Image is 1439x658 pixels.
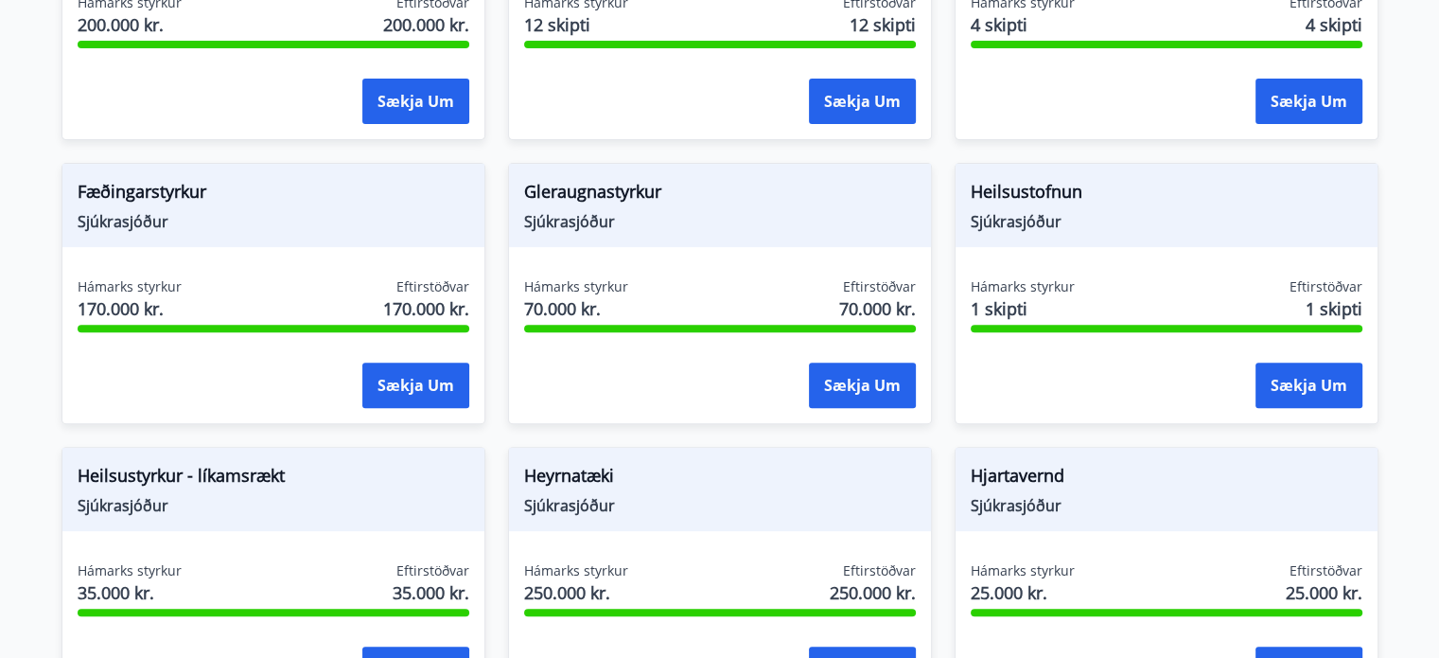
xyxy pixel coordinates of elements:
span: Fæðingarstyrkur [78,179,469,211]
span: Eftirstöðvar [843,277,916,296]
span: 35.000 kr. [393,580,469,605]
button: Sækja um [1255,363,1362,408]
span: Hámarks styrkur [524,561,628,580]
span: Sjúkrasjóður [524,495,916,516]
span: 4 skipti [971,12,1075,37]
span: Heilsustyrkur - líkamsrækt [78,463,469,495]
button: Sækja um [809,363,916,408]
span: 200.000 kr. [78,12,182,37]
span: 25.000 kr. [971,580,1075,605]
span: Gleraugnastyrkur [524,179,916,211]
span: Hámarks styrkur [971,277,1075,296]
span: Eftirstöðvar [396,277,469,296]
span: 4 skipti [1306,12,1362,37]
span: Hámarks styrkur [971,561,1075,580]
span: 70.000 kr. [524,296,628,321]
span: 25.000 kr. [1286,580,1362,605]
span: 1 skipti [971,296,1075,321]
button: Sækja um [809,79,916,124]
span: 250.000 kr. [830,580,916,605]
span: 170.000 kr. [78,296,182,321]
span: Eftirstöðvar [1290,561,1362,580]
span: Sjúkrasjóður [971,495,1362,516]
span: 12 skipti [850,12,916,37]
span: Eftirstöðvar [1290,277,1362,296]
span: Heyrnatæki [524,463,916,495]
span: Hámarks styrkur [78,277,182,296]
span: Sjúkrasjóður [78,495,469,516]
span: 12 skipti [524,12,628,37]
button: Sækja um [362,79,469,124]
span: Sjúkrasjóður [78,211,469,232]
span: Heilsustofnun [971,179,1362,211]
button: Sækja um [1255,79,1362,124]
span: 200.000 kr. [383,12,469,37]
span: 70.000 kr. [839,296,916,321]
span: 1 skipti [1306,296,1362,321]
span: Sjúkrasjóður [971,211,1362,232]
span: 250.000 kr. [524,580,628,605]
span: Eftirstöðvar [843,561,916,580]
span: 35.000 kr. [78,580,182,605]
span: Sjúkrasjóður [524,211,916,232]
span: Eftirstöðvar [396,561,469,580]
span: 170.000 kr. [383,296,469,321]
span: Hámarks styrkur [524,277,628,296]
span: Hámarks styrkur [78,561,182,580]
button: Sækja um [362,363,469,408]
span: Hjartavernd [971,463,1362,495]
